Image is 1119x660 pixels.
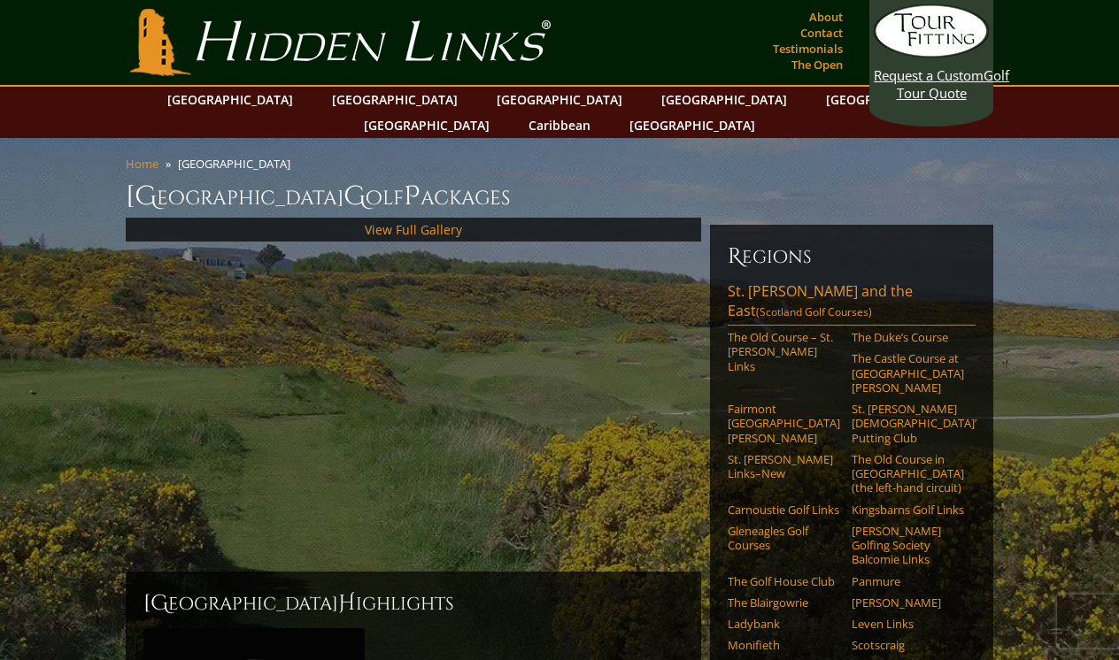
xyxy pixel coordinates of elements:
[852,638,964,652] a: Scotscraig
[178,156,297,172] li: [GEOGRAPHIC_DATA]
[852,617,964,631] a: Leven Links
[143,589,683,618] h2: [GEOGRAPHIC_DATA] ighlights
[728,281,976,326] a: St. [PERSON_NAME] and the East(Scotland Golf Courses)
[126,156,158,172] a: Home
[787,52,847,77] a: The Open
[852,595,964,610] a: [PERSON_NAME]
[728,617,840,631] a: Ladybank
[874,66,984,84] span: Request a Custom
[323,87,467,112] a: [GEOGRAPHIC_DATA]
[621,112,764,138] a: [GEOGRAPHIC_DATA]
[488,87,631,112] a: [GEOGRAPHIC_DATA]
[852,574,964,588] a: Panmure
[728,574,840,588] a: The Golf House Club
[365,221,462,238] a: View Full Gallery
[728,524,840,553] a: Gleneagles Golf Courses
[520,112,599,138] a: Caribbean
[728,638,840,652] a: Monifieth
[852,330,964,344] a: The Duke’s Course
[852,452,964,495] a: The Old Course in [GEOGRAPHIC_DATA] (the left-hand circuit)
[728,503,840,517] a: Carnoustie Golf Links
[126,179,993,214] h1: [GEOGRAPHIC_DATA] olf ackages
[728,330,840,373] a: The Old Course – St. [PERSON_NAME] Links
[728,595,840,610] a: The Blairgowrie
[728,242,976,271] h6: Regions
[796,20,847,45] a: Contact
[852,524,964,567] a: [PERSON_NAME] Golfing Society Balcomie Links
[852,402,964,445] a: St. [PERSON_NAME] [DEMOGRAPHIC_DATA]’ Putting Club
[728,402,840,445] a: Fairmont [GEOGRAPHIC_DATA][PERSON_NAME]
[852,351,964,395] a: The Castle Course at [GEOGRAPHIC_DATA][PERSON_NAME]
[756,304,872,319] span: (Scotland Golf Courses)
[652,87,796,112] a: [GEOGRAPHIC_DATA]
[338,589,356,618] span: H
[817,87,961,112] a: [GEOGRAPHIC_DATA]
[874,4,989,102] a: Request a CustomGolf Tour Quote
[404,179,421,214] span: P
[805,4,847,29] a: About
[158,87,302,112] a: [GEOGRAPHIC_DATA]
[768,36,847,61] a: Testimonials
[355,112,498,138] a: [GEOGRAPHIC_DATA]
[852,503,964,517] a: Kingsbarns Golf Links
[728,452,840,481] a: St. [PERSON_NAME] Links–New
[343,179,366,214] span: G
